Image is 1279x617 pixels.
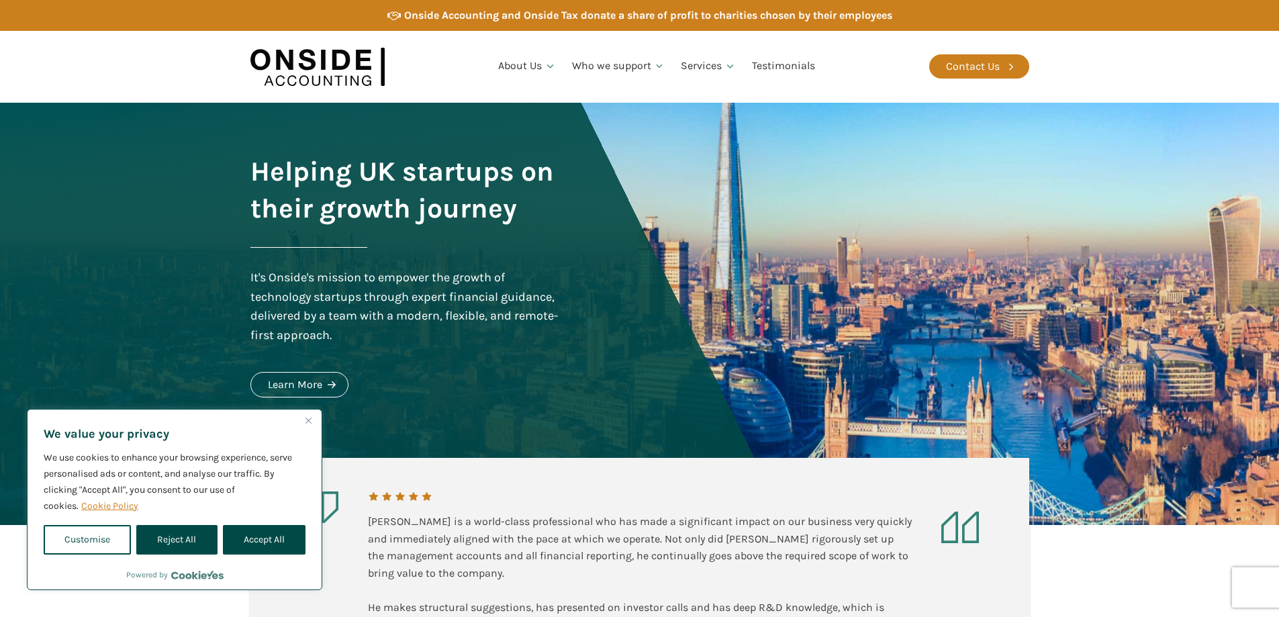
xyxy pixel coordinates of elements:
button: Reject All [136,525,217,555]
a: About Us [490,44,564,89]
a: Contact Us [929,54,1029,79]
img: Onside Accounting [250,41,385,93]
a: Who we support [564,44,673,89]
img: Close [305,418,312,424]
button: Close [300,412,316,428]
h1: Helping UK startups on their growth journey [250,153,562,227]
a: Learn More [250,372,348,397]
p: We value your privacy [44,426,305,442]
button: Accept All [223,525,305,555]
div: Learn More [268,376,322,393]
div: We value your privacy [27,409,322,590]
a: Services [673,44,744,89]
p: We use cookies to enhance your browsing experience, serve personalised ads or content, and analys... [44,450,305,514]
div: It's Onside's mission to empower the growth of technology startups through expert financial guida... [250,268,562,345]
button: Customise [44,525,131,555]
a: Visit CookieYes website [171,571,224,579]
div: Powered by [126,568,224,581]
div: Onside Accounting and Onside Tax donate a share of profit to charities chosen by their employees [404,7,892,24]
div: Contact Us [946,58,1000,75]
a: Cookie Policy [81,500,139,512]
a: Testimonials [744,44,823,89]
